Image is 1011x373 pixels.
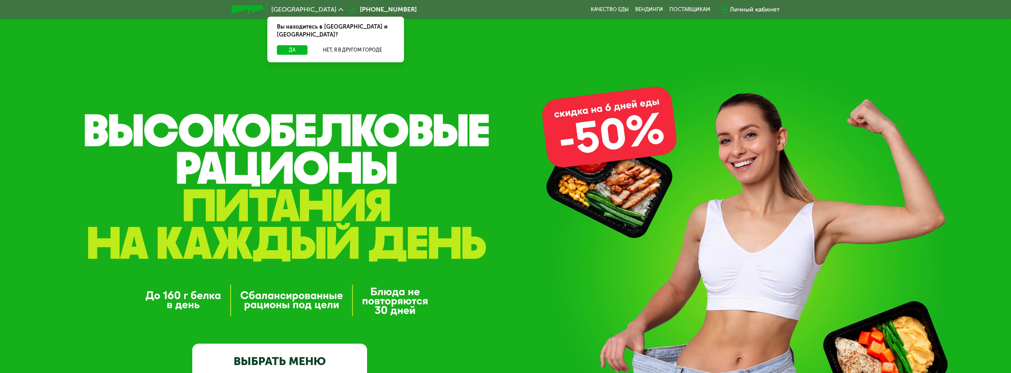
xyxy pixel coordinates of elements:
div: Вы находитесь в [GEOGRAPHIC_DATA] и [GEOGRAPHIC_DATA]? [267,17,404,45]
div: поставщикам [669,6,710,13]
div: Личный кабинет [730,5,780,14]
button: Да [277,45,307,55]
button: Нет, я в другом городе [311,45,394,55]
a: Качество еды [591,6,629,13]
a: Вендинги [635,6,663,13]
span: [GEOGRAPHIC_DATA] [271,6,336,13]
a: [PHONE_NUMBER] [347,5,417,14]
